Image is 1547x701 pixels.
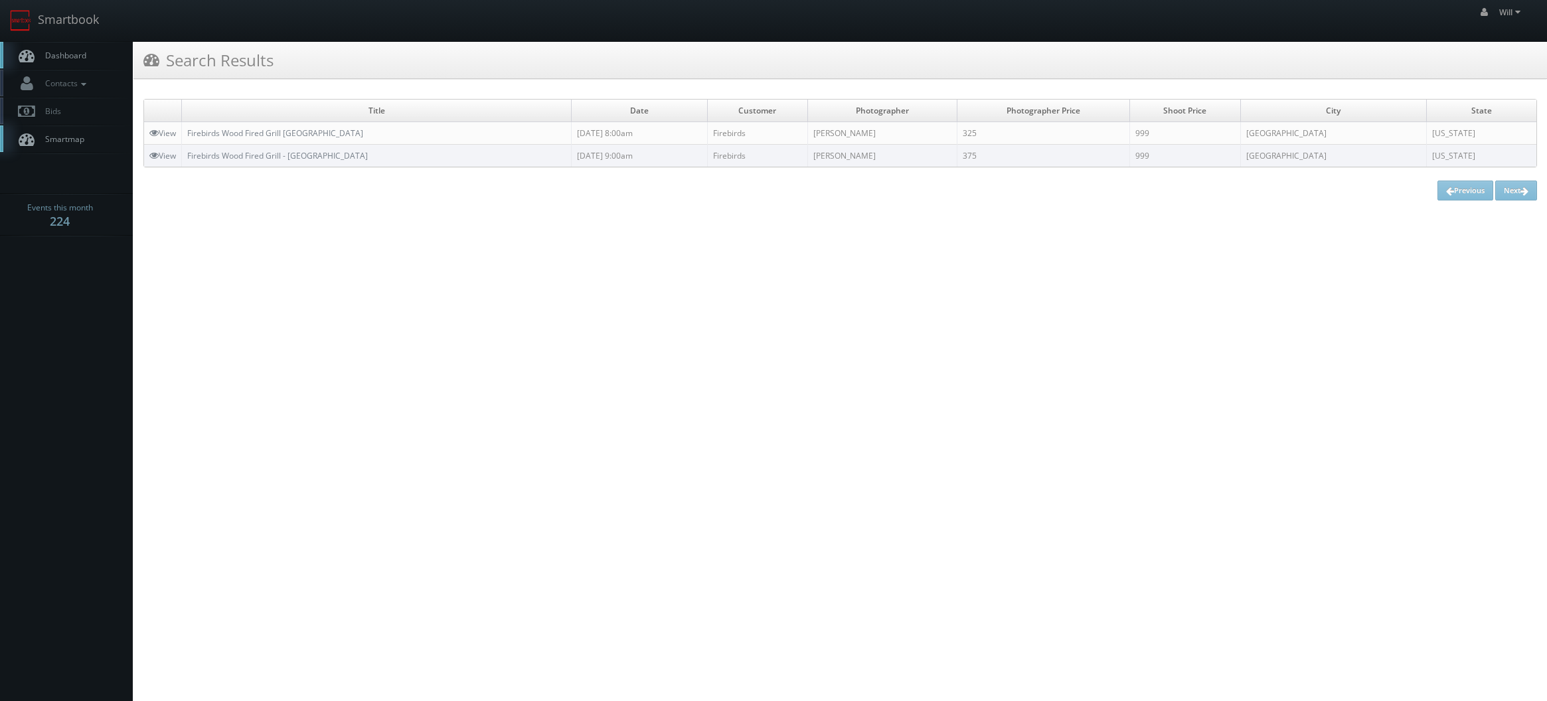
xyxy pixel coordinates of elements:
td: Date [572,100,708,122]
span: Smartmap [39,133,84,145]
a: View [149,150,176,161]
td: Title [182,100,572,122]
td: Firebirds [708,122,807,145]
td: Photographer [807,100,957,122]
td: [US_STATE] [1426,122,1536,145]
td: City [1240,100,1426,122]
span: Events this month [27,201,93,214]
td: Customer [708,100,807,122]
span: Contacts [39,78,90,89]
td: 999 [1130,122,1241,145]
td: State [1426,100,1536,122]
a: View [149,127,176,139]
td: Shoot Price [1130,100,1241,122]
span: Bids [39,106,61,117]
td: 325 [957,122,1130,145]
td: [PERSON_NAME] [807,122,957,145]
h3: Search Results [143,48,274,72]
a: Firebirds Wood Fired Grill [GEOGRAPHIC_DATA] [187,127,363,139]
a: Firebirds Wood Fired Grill - [GEOGRAPHIC_DATA] [187,150,368,161]
td: Firebirds [708,145,807,167]
td: [PERSON_NAME] [807,145,957,167]
td: 999 [1130,145,1241,167]
td: 375 [957,145,1130,167]
span: Will [1499,7,1524,18]
td: [DATE] 9:00am [572,145,708,167]
strong: 224 [50,213,70,229]
td: Photographer Price [957,100,1130,122]
span: Dashboard [39,50,86,61]
td: [GEOGRAPHIC_DATA] [1240,145,1426,167]
td: [US_STATE] [1426,145,1536,167]
td: [DATE] 8:00am [572,122,708,145]
img: smartbook-logo.png [10,10,31,31]
td: [GEOGRAPHIC_DATA] [1240,122,1426,145]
